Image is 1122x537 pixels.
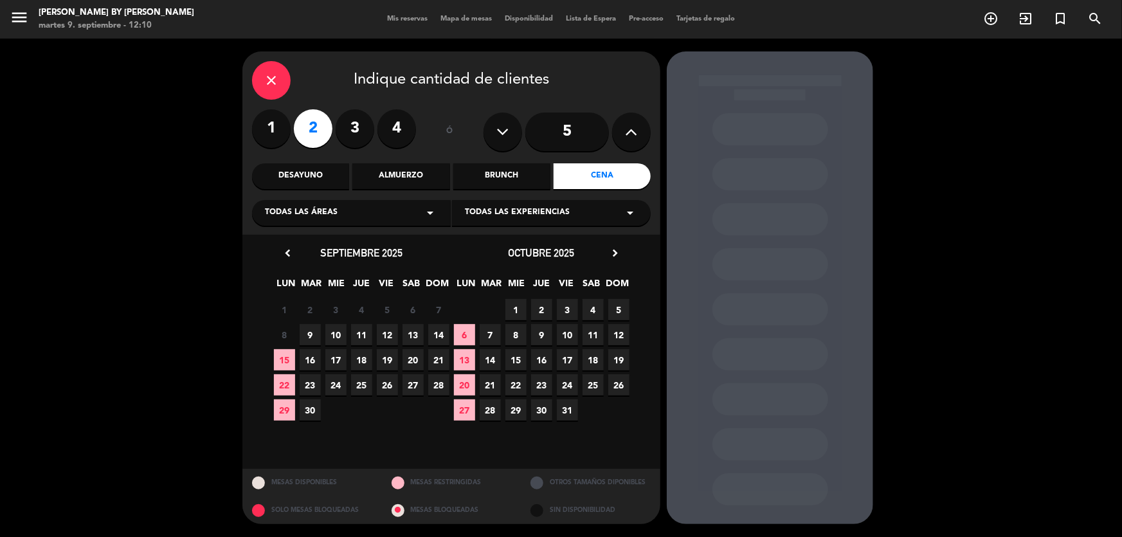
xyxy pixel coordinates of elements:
[1018,11,1033,26] i: exit_to_app
[276,276,297,297] span: LUN
[456,276,477,297] span: LUN
[351,276,372,297] span: JUE
[242,496,382,524] div: SOLO MESAS BLOQUEADAS
[521,496,660,524] div: SIN DISPONIBILIDAD
[252,61,651,100] div: Indique cantidad de clientes
[376,276,397,297] span: VIE
[480,399,501,421] span: 28
[506,276,527,297] span: MIE
[505,324,527,345] span: 8
[252,163,349,189] div: Desayuno
[426,276,448,297] span: DOM
[10,8,29,32] button: menu
[583,349,604,370] span: 18
[39,6,194,19] div: [PERSON_NAME] by [PERSON_NAME]
[300,374,321,396] span: 23
[351,299,372,320] span: 4
[531,349,552,370] span: 16
[403,374,424,396] span: 27
[281,246,294,260] i: chevron_left
[403,299,424,320] span: 6
[274,399,295,421] span: 29
[242,469,382,496] div: MESAS DISPONIBLES
[300,399,321,421] span: 30
[557,324,578,345] span: 10
[274,324,295,345] span: 8
[274,374,295,396] span: 22
[480,374,501,396] span: 21
[434,15,498,23] span: Mapa de mesas
[505,374,527,396] span: 22
[583,299,604,320] span: 4
[325,299,347,320] span: 3
[557,374,578,396] span: 24
[670,15,741,23] span: Tarjetas de regalo
[498,15,559,23] span: Disponibilidad
[531,374,552,396] span: 23
[351,349,372,370] span: 18
[531,276,552,297] span: JUE
[557,299,578,320] span: 3
[454,374,475,396] span: 20
[454,349,475,370] span: 13
[401,276,422,297] span: SAB
[301,276,322,297] span: MAR
[983,11,999,26] i: add_circle_outline
[320,246,403,259] span: septiembre 2025
[454,399,475,421] span: 27
[428,324,449,345] span: 14
[480,324,501,345] span: 7
[377,374,398,396] span: 26
[351,324,372,345] span: 11
[622,205,638,221] i: arrow_drop_down
[382,469,521,496] div: MESAS RESTRINGIDAS
[265,206,338,219] span: Todas las áreas
[608,299,629,320] span: 5
[252,109,291,148] label: 1
[403,349,424,370] span: 20
[39,19,194,32] div: martes 9. septiembre - 12:10
[300,349,321,370] span: 16
[608,374,629,396] span: 26
[453,163,550,189] div: Brunch
[429,109,471,154] div: ó
[377,299,398,320] span: 5
[554,163,651,189] div: Cena
[300,299,321,320] span: 2
[264,73,279,88] i: close
[480,349,501,370] span: 14
[326,276,347,297] span: MIE
[581,276,602,297] span: SAB
[608,246,622,260] i: chevron_right
[509,246,575,259] span: octubre 2025
[559,15,622,23] span: Lista de Espera
[403,324,424,345] span: 13
[608,324,629,345] span: 12
[583,324,604,345] span: 11
[351,374,372,396] span: 25
[336,109,374,148] label: 3
[274,299,295,320] span: 1
[465,206,570,219] span: Todas las experiencias
[606,276,628,297] span: DOM
[428,349,449,370] span: 21
[557,349,578,370] span: 17
[1053,11,1068,26] i: turned_in_not
[505,399,527,421] span: 29
[352,163,449,189] div: Almuerzo
[377,349,398,370] span: 19
[377,109,416,148] label: 4
[274,349,295,370] span: 15
[556,276,577,297] span: VIE
[583,374,604,396] span: 25
[422,205,438,221] i: arrow_drop_down
[428,374,449,396] span: 28
[382,496,521,524] div: MESAS BLOQUEADAS
[381,15,434,23] span: Mis reservas
[300,324,321,345] span: 9
[481,276,502,297] span: MAR
[505,349,527,370] span: 15
[325,349,347,370] span: 17
[608,349,629,370] span: 19
[428,299,449,320] span: 7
